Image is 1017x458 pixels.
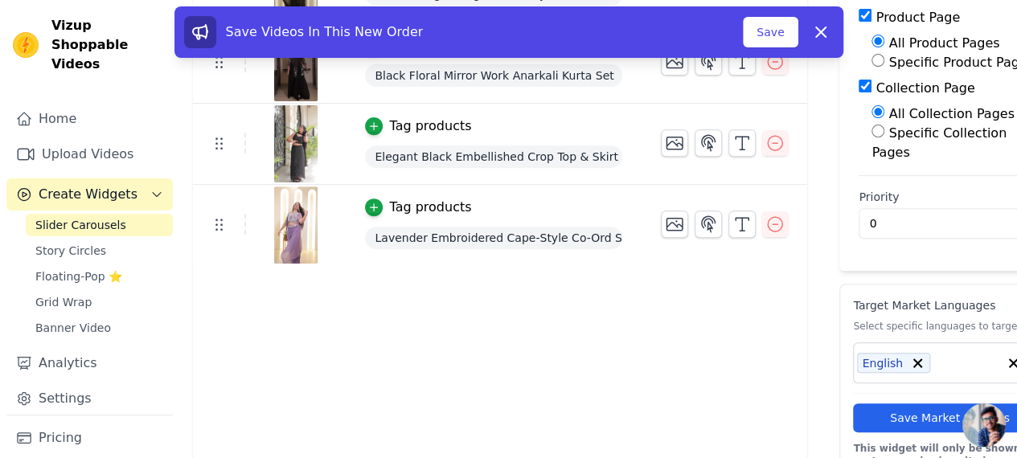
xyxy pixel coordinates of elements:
[273,186,318,264] img: tn-d5db30a210a14354a029dcf84bcedfd9.png
[365,145,622,168] span: Elegant Black Embellished Crop Top & Skirt Set
[26,239,173,262] a: Story Circles
[962,403,1006,447] div: Open chat
[35,268,122,284] span: Floating-Pop ⭐
[6,422,173,454] a: Pricing
[6,178,173,211] button: Create Widgets
[365,198,471,217] button: Tag products
[876,80,974,96] label: Collection Page
[661,211,688,238] button: Change Thumbnail
[365,227,622,249] span: Lavender Embroidered Cape-Style Co-Ord Set
[35,320,111,336] span: Banner Video
[26,265,173,288] a: Floating-Pop ⭐
[35,243,106,259] span: Story Circles
[661,129,688,157] button: Change Thumbnail
[273,105,318,182] img: vizup-images-0c97.png
[26,214,173,236] a: Slider Carousels
[365,117,471,136] button: Tag products
[389,198,471,217] div: Tag products
[39,185,137,204] span: Create Widgets
[871,125,1007,160] label: Specific Collection Pages
[26,291,173,313] a: Grid Wrap
[888,106,1014,121] label: All Collection Pages
[389,117,471,136] div: Tag products
[6,347,173,379] a: Analytics
[26,317,173,339] a: Banner Video
[35,217,126,233] span: Slider Carousels
[365,64,622,87] span: Black Floral Mirror Work Anarkali Kurta Set
[6,103,173,135] a: Home
[743,17,798,47] button: Save
[226,24,424,39] span: Save Videos In This New Order
[6,138,173,170] a: Upload Videos
[6,382,173,415] a: Settings
[35,294,92,310] span: Grid Wrap
[862,354,903,372] span: English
